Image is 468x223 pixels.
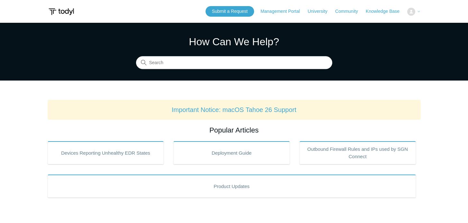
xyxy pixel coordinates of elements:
[299,141,416,164] a: Outbound Firewall Rules and IPs used by SGN Connect
[48,6,75,18] img: Todyl Support Center Help Center home page
[172,106,297,113] a: Important Notice: macOS Tahoe 26 Support
[335,8,364,15] a: Community
[173,141,290,164] a: Deployment Guide
[48,125,421,135] h2: Popular Articles
[136,34,332,49] h1: How Can We Help?
[261,8,306,15] a: Management Portal
[136,56,332,69] input: Search
[307,8,334,15] a: University
[206,6,254,17] a: Submit a Request
[366,8,406,15] a: Knowledge Base
[48,175,416,198] a: Product Updates
[48,141,164,164] a: Devices Reporting Unhealthy EDR States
